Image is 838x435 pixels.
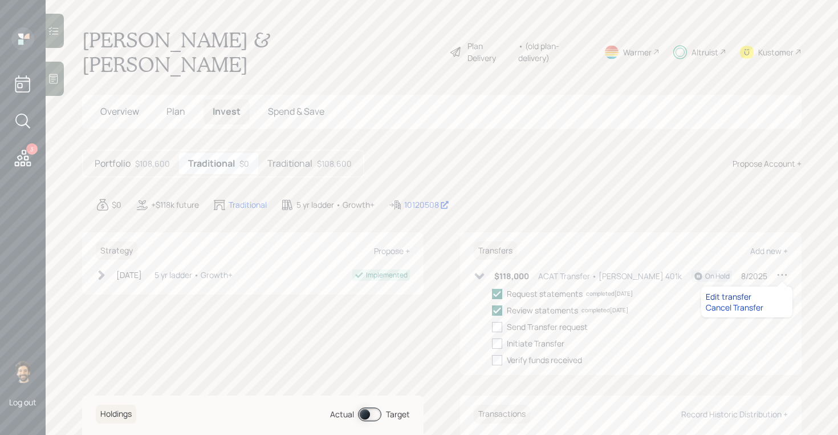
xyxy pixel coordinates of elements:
div: Record Historic Distribution + [681,409,788,420]
h5: Traditional [188,158,235,169]
div: Kustomer [758,46,794,58]
div: Warmer [623,46,652,58]
div: Altruist [691,46,718,58]
h6: $118,000 [494,272,529,281]
div: 3 [26,143,38,155]
div: completed [DATE] [586,289,633,298]
div: Verify funds received [507,354,582,366]
div: On Hold [705,271,730,281]
h5: Portfolio [95,158,131,169]
div: completed [DATE] [581,306,628,315]
div: Request statements [507,288,583,300]
div: $108,600 [317,158,352,170]
div: $108,600 [135,158,170,170]
div: Actual [330,408,354,420]
div: • (old plan-delivery) [518,40,590,64]
div: 5 yr ladder • Growth+ [154,269,233,281]
h6: Transfers [474,241,517,260]
div: Add new + [750,245,788,256]
div: $0 [239,158,249,170]
div: [DATE] [116,269,142,281]
div: Propose Account + [733,158,802,170]
div: Target [386,408,410,420]
div: Traditional [229,199,267,211]
div: Cancel Transfer [706,302,788,313]
h5: Traditional [267,158,312,169]
div: Initiate Transfer [507,337,564,349]
img: eric-schwartz-headshot.png [11,360,34,383]
span: Plan [166,105,185,118]
div: 8/2025 [741,270,767,282]
div: Review statements [507,304,578,316]
h6: Transactions [474,405,530,424]
div: 10120508 [404,199,449,211]
div: ACAT Transfer • [PERSON_NAME] 401k [538,270,682,282]
div: Log out [9,397,36,408]
span: Overview [100,105,139,118]
div: 5 yr ladder • Growth+ [296,199,375,211]
div: Propose + [374,245,410,256]
div: $0 [112,199,121,211]
div: Implemented [366,270,408,280]
div: Edit transfer [706,291,788,302]
span: Invest [213,105,241,118]
h6: Strategy [96,241,137,260]
div: +$118k future [151,199,199,211]
div: Send Transfer request [507,321,588,333]
div: Plan Delivery [467,40,512,64]
h6: Holdings [96,405,136,424]
span: Spend & Save [268,105,324,118]
h1: [PERSON_NAME] & [PERSON_NAME] [82,27,440,76]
